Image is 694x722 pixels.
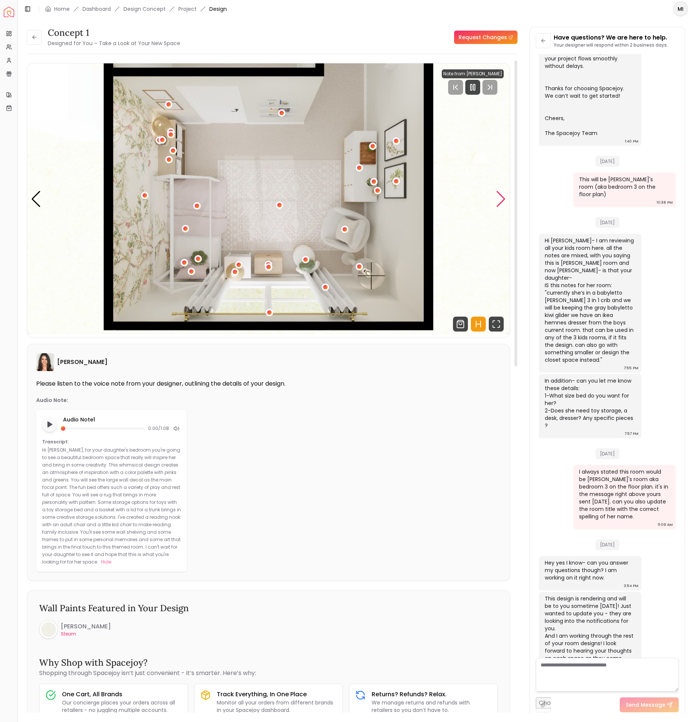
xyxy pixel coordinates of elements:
[62,699,182,714] p: Our concierge places your orders across all retailers - no juggling multiple accounts.
[148,426,169,431] span: 0:00 / 1:08
[372,699,491,714] p: We manage returns and refunds with retailers so you don’t have to.
[124,5,166,13] li: Design Concept
[42,439,181,445] p: Transcript:
[178,5,197,13] a: Project
[27,63,510,335] div: 5 / 5
[674,2,687,16] span: MI
[4,7,14,17] img: Spacejoy Logo
[673,1,688,16] button: MI
[625,430,638,437] div: 7:57 PM
[595,156,619,167] span: [DATE]
[489,317,504,332] svg: Fullscreen
[57,358,107,367] h6: [PERSON_NAME]
[39,620,111,639] a: [PERSON_NAME]Steam
[595,539,619,550] span: [DATE]
[36,396,68,404] p: Audio Note:
[624,582,638,590] div: 3:54 PM
[61,631,111,637] p: Steam
[48,27,180,39] h3: concept 1
[45,5,227,13] nav: breadcrumb
[31,191,41,207] div: Previous slide
[48,40,180,47] small: Designed for You – Take a Look at Your New Space
[625,138,638,145] div: 1:40 PM
[39,657,498,669] h3: Why Shop with Spacejoy?
[27,63,510,335] div: Carousel
[658,521,673,528] div: 11:09 AM
[62,690,182,699] h3: One Cart, All Brands
[4,7,14,17] a: Spacejoy
[27,63,510,335] img: Design Render 5
[217,699,337,714] p: Monitor all your orders from different brands in your Spacejoy dashboard.
[63,416,181,423] p: Audio Note 1
[42,417,57,432] button: Play audio note
[454,31,518,44] a: Request Changes
[624,364,638,372] div: 7:55 PM
[39,602,498,614] h3: Wall Paints Featured in Your Design
[545,377,634,429] div: In addition- can you let me know these details: 1-What size bed do you want for her? 2-Does she n...
[442,69,504,78] div: Note from [PERSON_NAME]
[39,669,498,678] p: Shopping through Spacejoy isn’t just convenient - it’s smarter. Here’s why:
[372,690,491,699] h3: Returns? Refunds? Relax.
[554,42,668,48] p: Your designer will respond within 2 business days.
[42,447,181,565] p: Hi [PERSON_NAME], for your daughter's bedroom you're going to see a beautiful bedroom space that ...
[579,176,668,198] div: This will be [PERSON_NAME]'s room (aka bedroom 3 on the floor plan)
[468,83,477,92] svg: Pause
[82,5,111,13] a: Dashboard
[453,317,468,332] svg: Shop Products from this design
[209,5,227,13] span: Design
[54,5,70,13] a: Home
[61,622,111,631] h6: [PERSON_NAME]
[595,217,619,228] span: [DATE]
[471,317,486,332] svg: Hotspots Toggle
[545,237,634,364] div: Hi [PERSON_NAME]- I am reviewing all your kids room here. all the notes are mixed, with you sayin...
[217,690,337,699] h3: Track Everything, In One Place
[657,199,673,206] div: 10:38 PM
[595,448,619,459] span: [DATE]
[36,380,501,387] p: Please listen to the voice note from your designer, outlining the details of your design.
[554,33,668,42] p: Have questions? We are here to help.
[496,191,506,207] div: Next slide
[545,595,634,669] div: This design is rendering and will be to you sometime [DATE]! Just wanted to update you - they are...
[36,353,54,371] img: Angela Amore
[545,559,634,581] div: Hey yes I know- can you answer my questions though? I am working on it right now.
[172,424,181,433] div: Mute audio
[101,558,111,566] button: Hide
[579,468,668,520] div: I always stated this room would be [PERSON_NAME]'s room aka bedroom 3 on the floor plan. it's in ...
